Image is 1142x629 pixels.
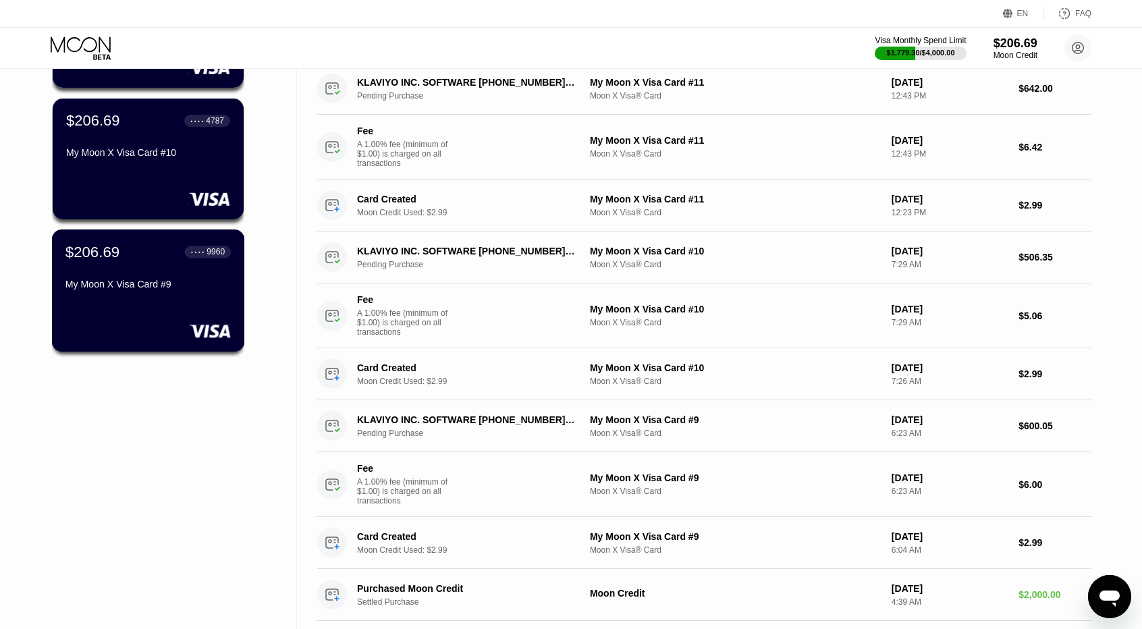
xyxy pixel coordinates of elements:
div: My Moon X Visa Card #10 [66,147,230,158]
div: Moon Credit [994,51,1037,60]
div: Moon X Visa® Card [590,545,881,555]
div: $206.69 [65,243,119,261]
div: $642.00 [1018,83,1091,94]
div: A 1.00% fee (minimum of $1.00) is charged on all transactions [357,308,458,337]
div: [DATE] [892,194,1008,204]
div: KLAVIYO INC. SOFTWARE [PHONE_NUMBER] US [357,414,576,425]
div: KLAVIYO INC. SOFTWARE [PHONE_NUMBER] US [357,246,576,256]
div: Card Created [357,362,576,373]
div: Pending Purchase [357,260,593,269]
div: Moon X Visa® Card [590,91,881,101]
div: [DATE] [892,414,1008,425]
div: $600.05 [1018,420,1091,431]
div: $6.00 [1018,479,1091,490]
div: 12:43 PM [892,149,1008,159]
div: FeeA 1.00% fee (minimum of $1.00) is charged on all transactionsMy Moon X Visa Card #10Moon X Vis... [317,283,1091,348]
div: [DATE] [892,304,1008,314]
div: KLAVIYO INC. SOFTWARE [PHONE_NUMBER] US [357,77,576,88]
div: ● ● ● ● [191,250,205,254]
div: Fee [357,294,452,305]
div: [DATE] [892,583,1008,594]
div: KLAVIYO INC. SOFTWARE [PHONE_NUMBER] USPending PurchaseMy Moon X Visa Card #10Moon X Visa® Card[D... [317,231,1091,283]
div: $206.69Moon Credit [994,36,1037,60]
div: FAQ [1044,7,1091,20]
div: [DATE] [892,362,1008,373]
div: Card Created [357,194,576,204]
div: My Moon X Visa Card #10 [590,304,881,314]
div: Moon X Visa® Card [590,149,881,159]
div: My Moon X Visa Card #11 [590,194,881,204]
div: Moon Credit [590,588,881,599]
div: 4787 [206,116,224,126]
div: $206.69 [66,112,120,130]
div: My Moon X Visa Card #11 [590,135,881,146]
div: [DATE] [892,246,1008,256]
div: 7:29 AM [892,260,1008,269]
div: Moon X Visa® Card [590,318,881,327]
div: [DATE] [892,77,1008,88]
iframe: Button to launch messaging window, conversation in progress [1088,575,1131,618]
div: A 1.00% fee (minimum of $1.00) is charged on all transactions [357,477,458,505]
div: 12:43 PM [892,91,1008,101]
div: 9960 [207,247,225,256]
div: [DATE] [892,472,1008,483]
div: $5.06 [1018,310,1091,321]
div: Purchased Moon Credit [357,583,576,594]
div: 7:29 AM [892,318,1008,327]
div: [DATE] [892,531,1008,542]
div: $1,779.30 / $4,000.00 [887,49,955,57]
div: 6:23 AM [892,487,1008,496]
div: Card CreatedMoon Credit Used: $2.99My Moon X Visa Card #11Moon X Visa® Card[DATE]12:23 PM$2.99 [317,180,1091,231]
div: $206.69 [994,36,1037,51]
div: Moon Credit Used: $2.99 [357,545,593,555]
div: My Moon X Visa Card #9 [65,279,231,290]
div: Moon X Visa® Card [590,487,881,496]
div: FeeA 1.00% fee (minimum of $1.00) is charged on all transactionsMy Moon X Visa Card #11Moon X Vis... [317,115,1091,180]
div: EN [1017,9,1029,18]
div: $2.99 [1018,368,1091,379]
div: $206.69● ● ● ●9960My Moon X Visa Card #9 [53,230,244,351]
div: 6:04 AM [892,545,1008,555]
div: EN [1003,7,1044,20]
div: FeeA 1.00% fee (minimum of $1.00) is charged on all transactionsMy Moon X Visa Card #9Moon X Visa... [317,452,1091,517]
div: 7:26 AM [892,377,1008,386]
div: Card Created [357,531,576,542]
div: My Moon X Visa Card #9 [590,414,881,425]
div: Card CreatedMoon Credit Used: $2.99My Moon X Visa Card #10Moon X Visa® Card[DATE]7:26 AM$2.99 [317,348,1091,400]
div: $2,000.00 [1018,589,1091,600]
div: FAQ [1075,9,1091,18]
div: KLAVIYO INC. SOFTWARE [PHONE_NUMBER] USPending PurchaseMy Moon X Visa Card #11Moon X Visa® Card[D... [317,63,1091,115]
div: 4:39 AM [892,597,1008,607]
div: $206.69● ● ● ●4787My Moon X Visa Card #10 [53,99,244,219]
div: 6:23 AM [892,429,1008,438]
div: Moon X Visa® Card [590,429,881,438]
div: Visa Monthly Spend Limit [875,36,966,45]
div: Moon X Visa® Card [590,208,881,217]
div: Moon Credit Used: $2.99 [357,208,593,217]
div: Pending Purchase [357,429,593,438]
div: [DATE] [892,135,1008,146]
div: Purchased Moon CreditSettled PurchaseMoon Credit[DATE]4:39 AM$2,000.00 [317,569,1091,621]
div: Moon X Visa® Card [590,377,881,386]
div: My Moon X Visa Card #10 [590,362,881,373]
div: $2.99 [1018,537,1091,548]
div: Moon X Visa® Card [590,260,881,269]
div: $2.99 [1018,200,1091,211]
div: $506.35 [1018,252,1091,263]
div: Visa Monthly Spend Limit$1,779.30/$4,000.00 [875,36,966,60]
div: A 1.00% fee (minimum of $1.00) is charged on all transactions [357,140,458,168]
div: My Moon X Visa Card #9 [590,472,881,483]
div: My Moon X Visa Card #10 [590,246,881,256]
div: My Moon X Visa Card #9 [590,531,881,542]
div: Settled Purchase [357,597,593,607]
div: KLAVIYO INC. SOFTWARE [PHONE_NUMBER] USPending PurchaseMy Moon X Visa Card #9Moon X Visa® Card[DA... [317,400,1091,452]
div: ● ● ● ● [190,119,204,123]
div: Pending Purchase [357,91,593,101]
div: $6.42 [1018,142,1091,153]
div: Fee [357,463,452,474]
div: Card CreatedMoon Credit Used: $2.99My Moon X Visa Card #9Moon X Visa® Card[DATE]6:04 AM$2.99 [317,517,1091,569]
div: 12:23 PM [892,208,1008,217]
div: My Moon X Visa Card #11 [590,77,881,88]
div: Moon Credit Used: $2.99 [357,377,593,386]
div: Fee [357,126,452,136]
